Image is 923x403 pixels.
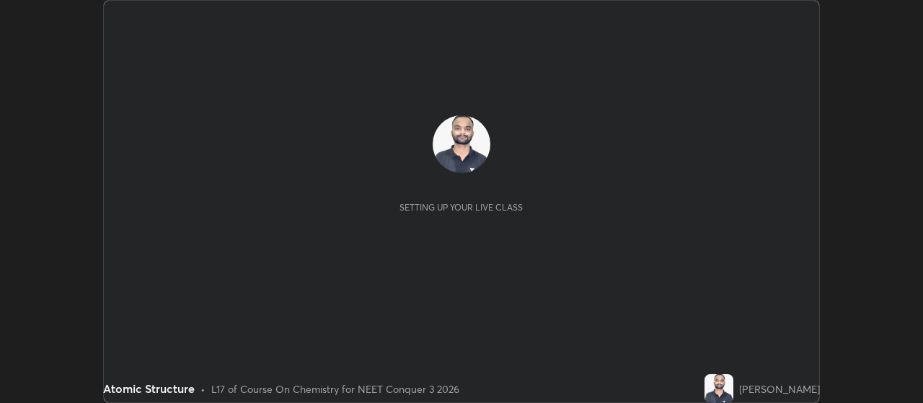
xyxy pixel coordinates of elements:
div: Atomic Structure [103,380,195,397]
img: be6de2d73fb94b1c9be2f2192f474e4d.jpg [705,374,733,403]
div: • [200,381,206,397]
div: [PERSON_NAME] [739,381,820,397]
div: Setting up your live class [399,202,523,213]
img: be6de2d73fb94b1c9be2f2192f474e4d.jpg [433,115,490,173]
div: L17 of Course On Chemistry for NEET Conquer 3 2026 [211,381,459,397]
